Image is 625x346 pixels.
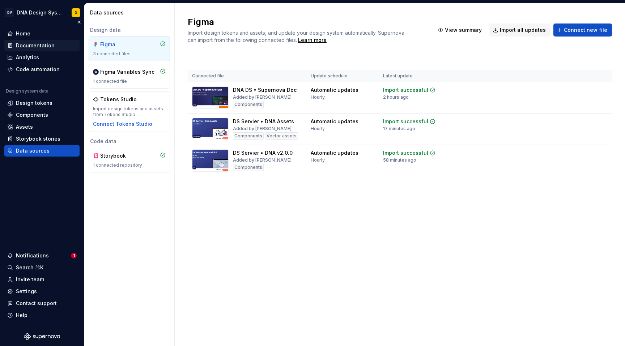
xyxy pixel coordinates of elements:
[93,120,152,128] button: Connect Tokens Studio
[489,24,550,37] button: Import all updates
[188,30,406,43] span: Import design tokens and assets, and update your design system automatically. Supernova can impor...
[383,126,415,132] div: 17 minutes ago
[233,94,292,100] div: Added by [PERSON_NAME]
[500,26,546,34] span: Import all updates
[100,41,135,48] div: Figma
[16,66,60,73] div: Code automation
[311,118,358,125] div: Automatic updates
[1,5,82,20] button: DVDNA Design SystemX
[298,37,327,44] a: Learn more
[74,17,84,27] button: Collapse sidebar
[311,149,358,157] div: Automatic updates
[24,333,60,340] svg: Supernova Logo
[311,126,325,132] div: Hourly
[188,16,426,28] h2: Figma
[93,51,166,57] div: 3 connected files
[553,24,612,37] button: Connect new file
[16,54,39,61] div: Analytics
[4,109,80,121] a: Components
[233,157,292,163] div: Added by [PERSON_NAME]
[383,86,428,94] div: Import successful
[16,123,33,131] div: Assets
[4,262,80,273] button: Search ⌘K
[89,64,170,89] a: Figma Variables Sync1 connected file
[4,133,80,145] a: Storybook stories
[233,164,264,171] div: Components
[233,149,293,157] div: DS Servier • DNA v2.0.0
[306,70,379,82] th: Update schedule
[16,147,50,154] div: Data sources
[5,8,14,17] div: DV
[16,276,44,283] div: Invite team
[233,86,297,94] div: DNA DS • Supernova Doc
[6,88,48,94] div: Design system data
[311,157,325,163] div: Hourly
[233,132,264,140] div: Components
[4,298,80,309] button: Contact support
[90,9,171,16] div: Data sources
[4,28,80,39] a: Home
[383,118,428,125] div: Import successful
[71,253,77,259] span: 1
[4,274,80,285] a: Invite team
[297,38,328,43] span: .
[383,157,416,163] div: 58 minutes ago
[16,264,43,271] div: Search ⌘K
[89,148,170,172] a: Storybook1 connected repository
[4,145,80,157] a: Data sources
[564,26,607,34] span: Connect new file
[16,111,48,119] div: Components
[188,70,306,82] th: Connected file
[16,42,55,49] div: Documentation
[4,64,80,75] a: Code automation
[16,288,37,295] div: Settings
[16,99,52,107] div: Design tokens
[311,86,358,94] div: Automatic updates
[4,250,80,261] button: Notifications1
[4,40,80,51] a: Documentation
[379,70,454,82] th: Latest update
[89,37,170,61] a: Figma3 connected files
[16,312,27,319] div: Help
[383,94,409,100] div: 2 hours ago
[445,26,482,34] span: View summary
[233,101,264,108] div: Components
[100,68,154,76] div: Figma Variables Sync
[16,30,30,37] div: Home
[383,149,428,157] div: Import successful
[4,286,80,297] a: Settings
[100,152,135,159] div: Storybook
[434,24,486,37] button: View summary
[93,106,166,118] div: Import design tokens and assets from Tokens Studio
[93,78,166,84] div: 1 connected file
[4,309,80,321] button: Help
[16,300,57,307] div: Contact support
[100,96,137,103] div: Tokens Studio
[265,132,298,140] div: Vector assets
[233,118,294,125] div: DS Servier • DNA Assets
[89,26,170,34] div: Design data
[4,121,80,133] a: Assets
[4,97,80,109] a: Design tokens
[75,10,77,16] div: X
[16,135,60,142] div: Storybook stories
[89,138,170,145] div: Code data
[4,52,80,63] a: Analytics
[93,162,166,168] div: 1 connected repository
[89,91,170,132] a: Tokens StudioImport design tokens and assets from Tokens StudioConnect Tokens Studio
[311,94,325,100] div: Hourly
[17,9,63,16] div: DNA Design System
[233,126,292,132] div: Added by [PERSON_NAME]
[16,252,49,259] div: Notifications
